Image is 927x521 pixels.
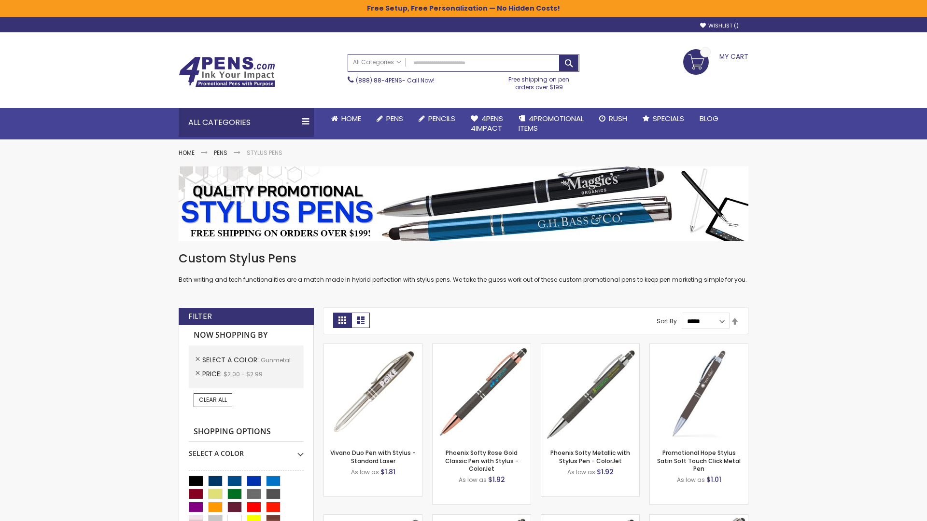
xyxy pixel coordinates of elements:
[550,449,630,465] a: Phoenix Softy Metallic with Stylus Pen - ColorJet
[650,343,748,352] a: Promotional Hope Stylus Satin Soft Touch Click Metal Pen-Gunmetal
[692,108,726,129] a: Blog
[247,149,282,157] strong: Stylus Pens
[653,113,684,123] span: Specials
[677,476,705,484] span: As low as
[356,76,435,84] span: - Call Now!
[567,468,595,476] span: As low as
[224,370,263,378] span: $2.00 - $2.99
[202,369,224,379] span: Price
[657,449,741,472] a: Promotional Hope Stylus Satin Soft Touch Click Metal Pen
[333,313,351,328] strong: Grid
[369,108,411,129] a: Pens
[499,72,580,91] div: Free shipping on pen orders over $199
[179,108,314,137] div: All Categories
[635,108,692,129] a: Specials
[541,343,639,352] a: Phoenix Softy Metallic with Stylus Pen - ColorJet-Gunmetal
[700,113,718,123] span: Blog
[386,113,403,123] span: Pens
[511,108,591,139] a: 4PROMOTIONALITEMS
[324,343,422,352] a: Vivano Duo Pen with Stylus - Standard Laser-Gunmetal
[380,467,395,477] span: $1.81
[471,113,503,133] span: 4Pens 4impact
[519,113,584,133] span: 4PROMOTIONAL ITEMS
[541,344,639,442] img: Phoenix Softy Metallic with Stylus Pen - ColorJet-Gunmetal
[261,356,291,364] span: Gunmetal
[189,442,304,458] div: Select A Color
[179,56,275,87] img: 4Pens Custom Pens and Promotional Products
[706,475,721,484] span: $1.01
[356,76,402,84] a: (888) 88-4PENS
[411,108,463,129] a: Pencils
[433,344,531,442] img: Phoenix Softy Rose Gold Classic Pen with Stylus - ColorJet-Gunmetal
[179,149,195,157] a: Home
[199,396,227,404] span: Clear All
[459,476,487,484] span: As low as
[323,108,369,129] a: Home
[428,113,455,123] span: Pencils
[202,355,261,365] span: Select A Color
[650,344,748,442] img: Promotional Hope Stylus Satin Soft Touch Click Metal Pen-Gunmetal
[597,467,614,477] span: $1.92
[351,468,379,476] span: As low as
[179,166,748,241] img: Stylus Pens
[179,251,748,266] h1: Custom Stylus Pens
[214,149,227,157] a: Pens
[194,393,232,407] a: Clear All
[445,449,519,472] a: Phoenix Softy Rose Gold Classic Pen with Stylus - ColorJet
[433,343,531,352] a: Phoenix Softy Rose Gold Classic Pen with Stylus - ColorJet-Gunmetal
[700,22,739,29] a: Wishlist
[348,55,406,70] a: All Categories
[463,108,511,139] a: 4Pens4impact
[189,325,304,345] strong: Now Shopping by
[353,58,401,66] span: All Categories
[324,344,422,442] img: Vivano Duo Pen with Stylus - Standard Laser-Gunmetal
[189,422,304,442] strong: Shopping Options
[488,475,505,484] span: $1.92
[591,108,635,129] a: Rush
[657,317,677,325] label: Sort By
[330,449,416,465] a: Vivano Duo Pen with Stylus - Standard Laser
[609,113,627,123] span: Rush
[341,113,361,123] span: Home
[188,311,212,322] strong: Filter
[179,251,748,284] div: Both writing and tech functionalities are a match made in hybrid perfection with stylus pens. We ...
